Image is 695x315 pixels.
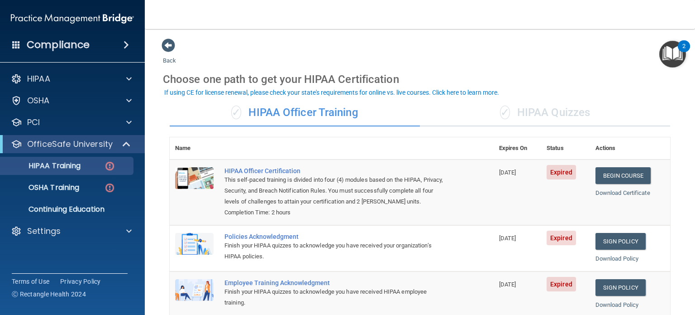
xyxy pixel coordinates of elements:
[499,235,516,242] span: [DATE]
[170,137,219,160] th: Name
[11,117,132,128] a: PCI
[60,277,101,286] a: Privacy Policy
[595,301,639,308] a: Download Policy
[224,207,448,218] div: Completion Time: 2 hours
[494,137,542,160] th: Expires On
[682,46,685,58] div: 2
[547,231,576,245] span: Expired
[104,160,115,172] img: danger-circle.6113f641.png
[539,251,684,287] iframe: Drift Widget Chat Controller
[27,117,40,128] p: PCI
[224,174,448,207] div: This self-paced training is divided into four (4) modules based on the HIPAA, Privacy, Security, ...
[164,89,499,96] div: If using CE for license renewal, please check your state's requirements for online vs. live cours...
[420,99,670,126] div: HIPAA Quizzes
[224,240,448,262] div: Finish your HIPAA quizzes to acknowledge you have received your organization’s HIPAA policies.
[27,139,113,150] p: OfficeSafe University
[27,73,50,84] p: HIPAA
[499,169,516,176] span: [DATE]
[12,290,86,299] span: Ⓒ Rectangle Health 2024
[224,279,448,286] div: Employee Training Acknowledgment
[224,233,448,240] div: Policies Acknowledgment
[499,281,516,288] span: [DATE]
[595,279,646,296] a: Sign Policy
[6,161,81,170] p: HIPAA Training
[6,205,129,214] p: Continuing Education
[12,277,49,286] a: Terms of Use
[163,88,500,97] button: If using CE for license renewal, please check your state's requirements for online vs. live cours...
[27,95,50,106] p: OSHA
[170,99,420,126] div: HIPAA Officer Training
[11,10,134,28] img: PMB logo
[595,189,650,196] a: Download Certificate
[27,226,61,237] p: Settings
[595,167,651,184] a: Begin Course
[547,165,576,179] span: Expired
[11,139,131,150] a: OfficeSafe University
[163,46,176,64] a: Back
[659,41,686,68] button: Open Resource Center, 2 new notifications
[104,182,115,194] img: danger-circle.6113f641.png
[27,39,90,51] h4: Compliance
[541,137,590,160] th: Status
[163,66,677,92] div: Choose one path to get your HIPAA Certification
[224,167,448,174] a: HIPAA Officer Certification
[6,183,79,192] p: OSHA Training
[11,95,132,106] a: OSHA
[590,137,670,160] th: Actions
[231,106,241,119] span: ✓
[595,233,646,250] a: Sign Policy
[500,106,510,119] span: ✓
[11,73,132,84] a: HIPAA
[11,226,132,237] a: Settings
[224,286,448,308] div: Finish your HIPAA quizzes to acknowledge you have received HIPAA employee training.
